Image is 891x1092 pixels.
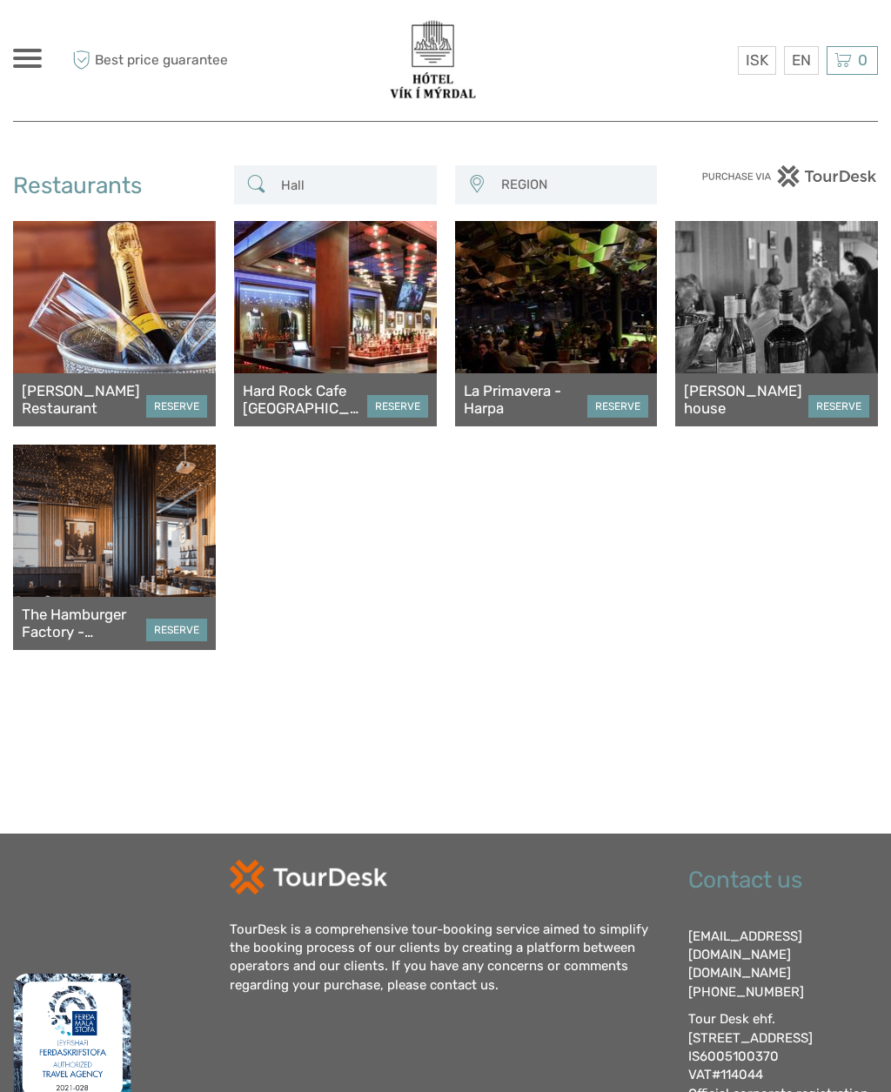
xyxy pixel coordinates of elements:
a: RESERVE [146,395,207,418]
a: Hard Rock Cafe [GEOGRAPHIC_DATA] [243,382,367,418]
a: RESERVE [367,395,428,418]
img: td-logo-white.png [230,860,387,894]
div: [EMAIL_ADDRESS][DOMAIN_NAME] [PHONE_NUMBER] [688,928,879,1002]
img: 3623-377c0aa7-b839-403d-a762-68de84ed66d4_logo_big.png [384,17,482,104]
div: EN [784,46,819,75]
a: RESERVE [587,395,648,418]
span: 0 [855,51,870,69]
h2: Contact us [688,867,879,894]
a: RESERVE [146,619,207,641]
a: RESERVE [808,395,869,418]
span: ISK [746,51,768,69]
input: SEARCH [274,170,428,200]
span: Best price guarantee [68,46,230,75]
button: REGION [493,171,649,199]
a: [DOMAIN_NAME] [688,965,791,981]
div: TourDesk is a comprehensive tour-booking service aimed to simplify the booking process of our cli... [230,921,662,995]
a: The Hamburger Factory - Höfðatorg [22,606,146,641]
a: [PERSON_NAME] house [684,382,808,418]
h2: Restaurants [13,172,216,200]
img: PurchaseViaTourDesk.png [701,165,878,187]
a: [PERSON_NAME] Restaurant [22,382,146,418]
a: La Primavera - Harpa [464,382,588,418]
